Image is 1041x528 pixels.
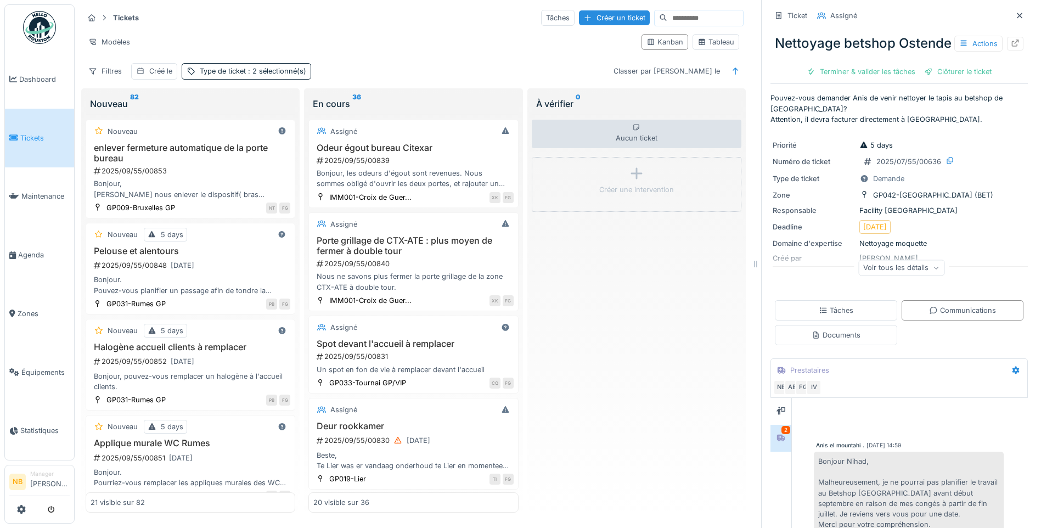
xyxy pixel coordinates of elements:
[93,451,290,465] div: 2025/09/55/00851
[866,441,901,450] div: [DATE] 14:59
[90,97,291,110] div: Nouveau
[795,380,811,395] div: FG
[784,380,800,395] div: AE
[313,97,514,110] div: En cours
[873,190,993,200] div: GP042-[GEOGRAPHIC_DATA] (BET)
[20,425,70,436] span: Statistiques
[91,143,290,164] h3: enlever fermeture automatique de la porte bureau
[5,226,74,284] a: Agenda
[5,109,74,167] a: Tickets
[108,325,138,336] div: Nouveau
[873,173,904,184] div: Demande
[773,156,855,167] div: Numéro de ticket
[91,438,290,448] h3: Applique murale WC Rumes
[503,295,514,306] div: FG
[91,246,290,256] h3: Pelouse et alentours
[858,260,944,276] div: Voir tous les détails
[773,380,789,395] div: NB
[579,10,650,25] div: Créer un ticket
[773,190,855,200] div: Zone
[316,351,513,362] div: 2025/09/55/00831
[91,498,145,508] div: 21 visible sur 82
[489,295,500,306] div: XK
[313,235,513,256] h3: Porte grillage de CTX-ATE : plus moyen de fermer à double tour
[773,222,855,232] div: Deadline
[19,74,70,85] span: Dashboard
[532,120,741,148] div: Aucun ticket
[161,229,183,240] div: 5 days
[30,470,70,478] div: Manager
[93,355,290,368] div: 2025/09/55/00852
[91,467,290,488] div: Bonjour. Pourriez-vous remplacer les appliques murales des WC hommes. Elles sont toutes abîmées d...
[697,37,734,47] div: Tableau
[316,259,513,269] div: 2025/09/55/00840
[489,474,500,485] div: TI
[330,322,357,333] div: Assigné
[330,219,357,229] div: Assigné
[171,260,194,271] div: [DATE]
[329,474,366,484] div: GP019-Lier
[773,205,855,216] div: Responsable
[313,498,369,508] div: 20 visible sur 36
[646,37,683,47] div: Kanban
[279,491,290,502] div: FG
[489,192,500,203] div: XK
[536,97,737,110] div: À vérifier
[920,64,996,79] div: Clôturer le ticket
[246,67,306,75] span: : 2 sélectionné(s)
[130,97,139,110] sup: 82
[149,66,172,76] div: Créé le
[9,470,70,496] a: NB Manager[PERSON_NAME]
[266,299,277,310] div: PB
[313,168,513,189] div: Bonjour, les odeurs d'égout sont revenues. Nous sommes obligé d'ouvrir les deux portes, et rajout...
[816,441,864,450] div: Anis el mountahi .
[329,192,412,203] div: IMM001-Croix de Guer...
[819,305,853,316] div: Tâches
[313,364,513,375] div: Un spot en fon de vie à remplacer devant l'accueil
[806,380,821,395] div: IV
[108,422,138,432] div: Nouveau
[313,421,513,431] h3: Deur rookkamer
[863,222,887,232] div: [DATE]
[599,184,674,195] div: Créer une intervention
[23,11,56,44] img: Badge_color-CXgf-gQk.svg
[83,34,135,50] div: Modèles
[91,274,290,295] div: Bonjour. Pouvez-vous planifier un passage afin de tondre la pelouse en façade ainsi que désherber...
[773,173,855,184] div: Type de ticket
[929,305,996,316] div: Communications
[316,155,513,166] div: 2025/09/55/00839
[576,97,581,110] sup: 0
[91,371,290,392] div: Bonjour, pouvez-vous remplacer un halogène à l'accueil clients.
[18,250,70,260] span: Agenda
[21,367,70,378] span: Équipements
[859,140,893,150] div: 5 days
[503,378,514,389] div: FG
[802,64,920,79] div: Terminer & valider les tâches
[787,10,807,21] div: Ticket
[503,192,514,203] div: FG
[108,229,138,240] div: Nouveau
[503,474,514,485] div: FG
[773,140,855,150] div: Priorité
[161,325,183,336] div: 5 days
[876,156,941,167] div: 2025/07/55/00636
[773,238,855,249] div: Domaine d'expertise
[489,378,500,389] div: CQ
[770,29,1028,58] div: Nettoyage betshop Ostende
[316,434,513,447] div: 2025/09/55/00830
[330,126,357,137] div: Assigné
[5,167,74,226] a: Maintenance
[5,284,74,343] a: Zones
[313,450,513,471] div: Beste, Te Lier was er vandaag onderhoud te Lier en momenteel sluit de rookdeur niet meer van zelf.
[773,205,1026,216] div: Facility [GEOGRAPHIC_DATA]
[541,10,575,26] div: Tâches
[954,36,1003,52] div: Actions
[781,426,790,434] div: 2
[266,203,277,214] div: NT
[21,191,70,201] span: Maintenance
[5,402,74,460] a: Statistiques
[279,395,290,406] div: FG
[200,66,306,76] div: Type de ticket
[407,435,430,446] div: [DATE]
[91,178,290,199] div: Bonjour, [PERSON_NAME] nous enlever le dispositif( bras articulé) de fermeture automatique de la ...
